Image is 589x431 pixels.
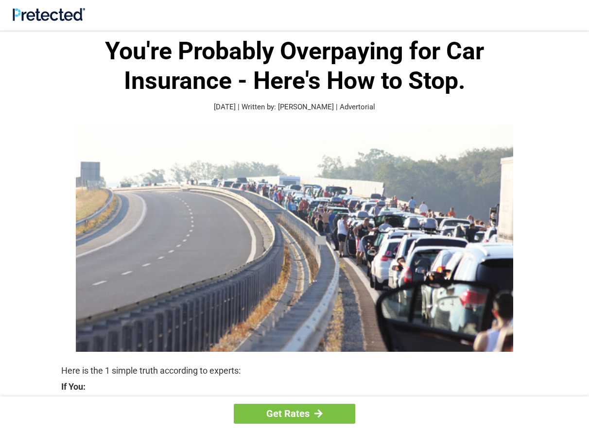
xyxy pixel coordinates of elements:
p: [DATE] | Written by: [PERSON_NAME] | Advertorial [61,102,528,113]
strong: If You: [61,382,528,391]
a: Site Logo [13,14,85,23]
a: Get Rates [234,404,355,424]
h1: You're Probably Overpaying for Car Insurance - Here's How to Stop. [61,36,528,96]
p: Here is the 1 simple truth according to experts: [61,364,528,378]
img: Site Logo [13,8,85,21]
